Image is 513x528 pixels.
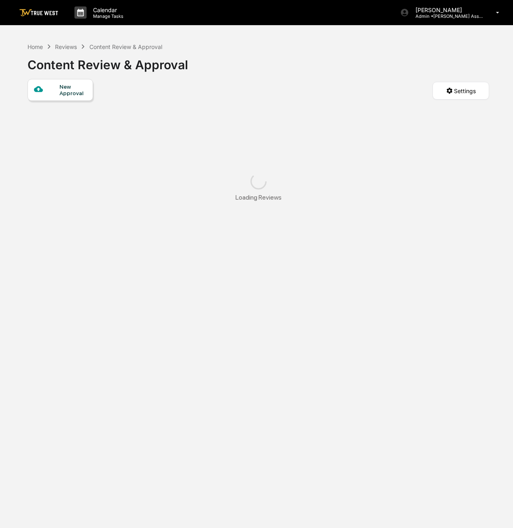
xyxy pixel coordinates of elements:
p: Calendar [87,6,127,13]
img: logo [19,9,58,17]
button: Settings [432,82,489,100]
div: Loading Reviews [235,194,282,201]
p: Manage Tasks [87,13,127,19]
div: Home [28,43,43,50]
div: Content Review & Approval [28,51,188,72]
div: New Approval [59,83,87,96]
p: [PERSON_NAME] [409,6,484,13]
div: Content Review & Approval [89,43,162,50]
div: Reviews [55,43,77,50]
p: Admin • [PERSON_NAME] Asset Management [409,13,484,19]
